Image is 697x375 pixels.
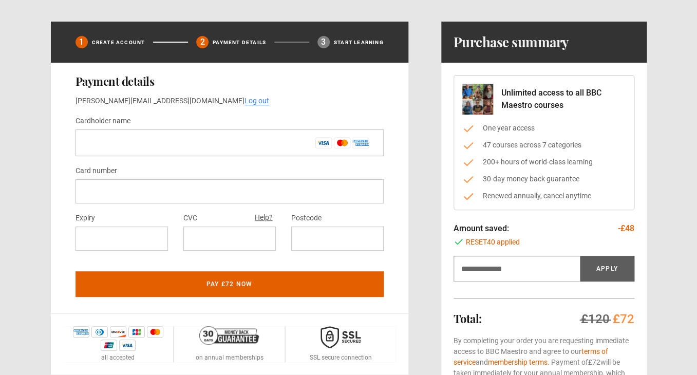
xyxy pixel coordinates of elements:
a: Log out [244,97,269,105]
a: membership terms [488,358,548,366]
img: 30-day-money-back-guarantee-c866a5dd536ff72a469b.png [199,326,259,345]
label: Postcode [291,212,322,224]
span: £120 [581,312,610,326]
p: SSL secure connection [310,353,372,362]
iframe: Secure card number input frame [84,186,375,196]
iframe: Secure postal code input frame [299,234,375,243]
p: Start learning [334,39,384,46]
div: 2 [196,36,209,48]
li: 47 courses across 7 categories [462,140,626,151]
iframe: Secure expiration date input frame [84,234,160,243]
span: RESET40 applied [466,237,520,248]
button: Pay £72 now [76,271,384,297]
p: Unlimited access to all BBC Maestro courses [501,87,626,111]
label: Expiry [76,212,95,224]
li: 30-day money back guarantee [462,174,626,184]
p: Payment details [213,39,266,46]
li: Renewed annually, cancel anytime [462,191,626,201]
p: Amount saved: [454,222,509,235]
h1: Purchase summary [454,34,569,50]
button: Apply [580,256,634,282]
h2: Total: [454,312,482,325]
p: on annual memberships [195,353,263,362]
label: Cardholder name [76,115,130,127]
div: 1 [76,36,88,48]
p: [PERSON_NAME][EMAIL_ADDRESS][DOMAIN_NAME] [76,96,384,106]
img: unionpay [101,340,117,351]
label: Card number [76,165,117,177]
button: Help? [252,211,276,224]
img: discover [110,326,126,338]
img: jcb [128,326,145,338]
li: 200+ hours of world-class learning [462,157,626,167]
h2: Payment details [76,75,384,87]
p: -£48 [618,222,634,235]
label: CVC [183,212,197,224]
img: visa [119,340,136,351]
p: Create Account [92,39,145,46]
p: all accepted [101,353,135,362]
img: amex [73,326,89,338]
span: £72 [613,312,634,326]
img: diners [91,326,108,338]
span: £72 [588,358,600,366]
li: One year access [462,123,626,134]
div: 3 [317,36,330,48]
img: mastercard [147,326,163,338]
iframe: Secure CVC input frame [192,234,268,243]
